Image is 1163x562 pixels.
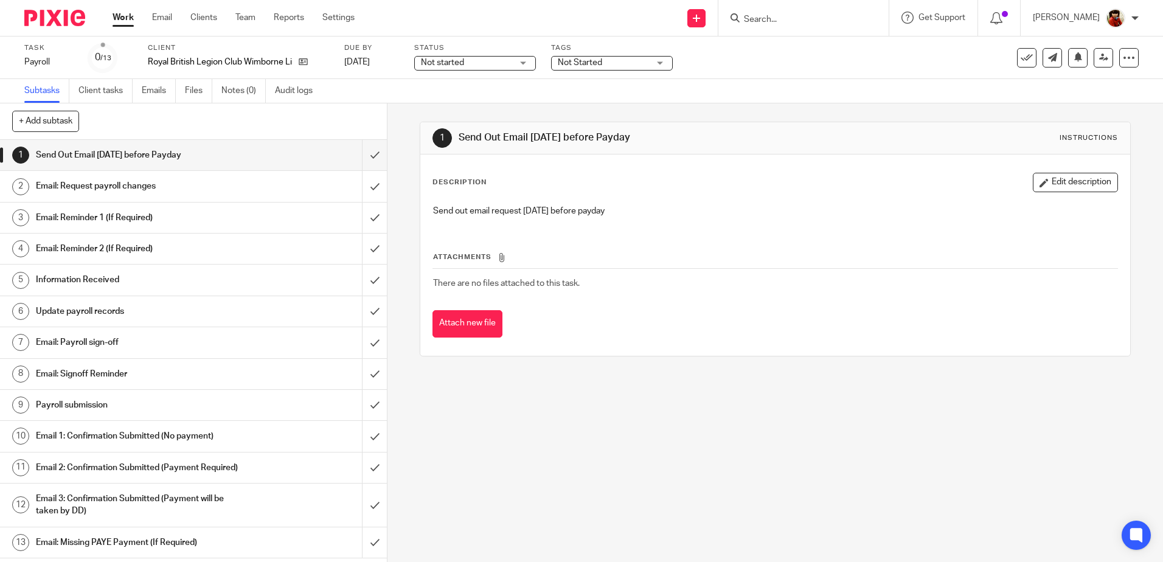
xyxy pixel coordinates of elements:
div: 12 [12,496,29,513]
label: Client [148,43,329,53]
button: Edit description [1033,173,1118,192]
a: Subtasks [24,79,69,103]
div: Payroll [24,56,73,68]
div: 8 [12,366,29,383]
div: 5 [12,272,29,289]
span: Not Started [558,58,602,67]
span: [DATE] [344,58,370,66]
div: 1 [12,147,29,164]
a: Emails [142,79,176,103]
div: 2 [12,178,29,195]
div: 6 [12,303,29,320]
h1: Email: Signoff Reminder [36,365,245,383]
a: Reports [274,12,304,24]
a: Files [185,79,212,103]
a: Client tasks [78,79,133,103]
div: 1 [432,128,452,148]
h1: Email: Reminder 1 (If Required) [36,209,245,227]
a: Clients [190,12,217,24]
label: Status [414,43,536,53]
h1: Email: Missing PAYE Payment (If Required) [36,533,245,552]
span: Not started [421,58,464,67]
button: Attach new file [432,310,502,338]
p: Royal British Legion Club Wimborne Limited [148,56,293,68]
span: There are no files attached to this task. [433,279,580,288]
img: Pixie [24,10,85,26]
h1: Email 3: Confirmation Submitted (Payment will be taken by DD) [36,490,245,521]
h1: Payroll submission [36,396,245,414]
p: Send out email request [DATE] before payday [433,205,1117,217]
div: 4 [12,240,29,257]
h1: Email: Payroll sign-off [36,333,245,352]
input: Search [743,15,852,26]
span: Attachments [433,254,491,260]
div: 10 [12,428,29,445]
h1: Information Received [36,271,245,289]
img: Phil%20Baby%20pictures%20(3).JPG [1106,9,1125,28]
a: Work [113,12,134,24]
div: 3 [12,209,29,226]
div: 7 [12,334,29,351]
p: [PERSON_NAME] [1033,12,1100,24]
div: 13 [12,534,29,551]
a: Notes (0) [221,79,266,103]
div: 11 [12,459,29,476]
div: Instructions [1060,133,1118,143]
h1: Update payroll records [36,302,245,321]
a: Team [235,12,255,24]
div: 0 [95,50,111,64]
a: Settings [322,12,355,24]
p: Description [432,178,487,187]
button: + Add subtask [12,111,79,131]
label: Tags [551,43,673,53]
h1: Email 1: Confirmation Submitted (No payment) [36,427,245,445]
span: Get Support [918,13,965,22]
small: /13 [100,55,111,61]
div: 9 [12,397,29,414]
a: Email [152,12,172,24]
h1: Email: Request payroll changes [36,177,245,195]
h1: Email: Reminder 2 (If Required) [36,240,245,258]
h1: Send Out Email [DATE] before Payday [36,146,245,164]
a: Audit logs [275,79,322,103]
h1: Send Out Email [DATE] before Payday [459,131,801,144]
label: Due by [344,43,399,53]
h1: Email 2: Confirmation Submitted (Payment Required) [36,459,245,477]
label: Task [24,43,73,53]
